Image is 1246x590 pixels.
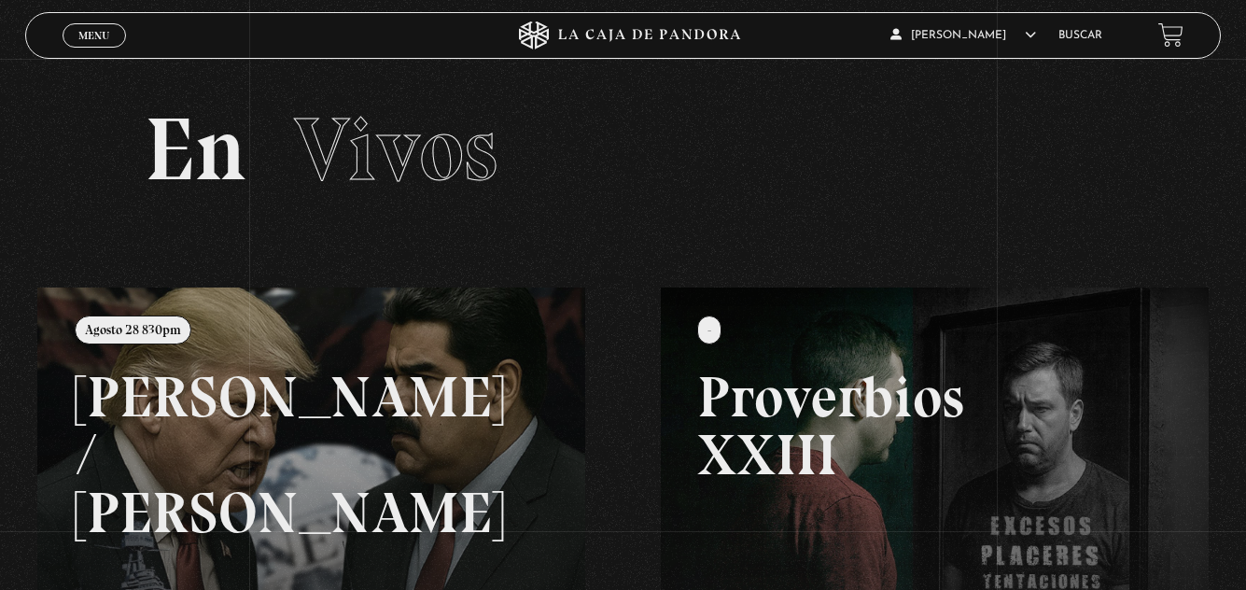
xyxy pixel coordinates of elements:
span: Cerrar [72,45,116,58]
span: [PERSON_NAME] [890,30,1036,41]
span: Menu [78,30,109,41]
a: Buscar [1058,30,1102,41]
a: View your shopping cart [1158,22,1183,48]
span: Vivos [294,96,497,203]
h2: En [145,105,1101,194]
